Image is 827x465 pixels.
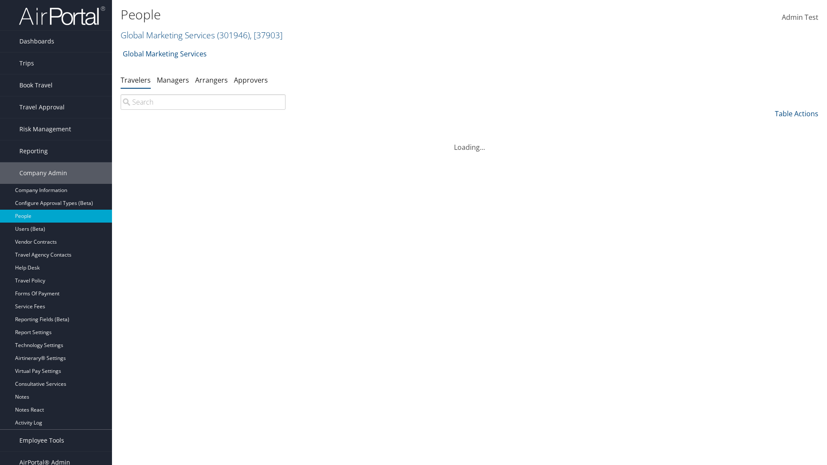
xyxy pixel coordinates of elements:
span: , [ 37903 ] [250,29,283,41]
span: Trips [19,53,34,74]
span: Employee Tools [19,430,64,451]
a: Global Marketing Services [123,45,207,62]
span: Company Admin [19,162,67,184]
a: Arrangers [195,75,228,85]
img: airportal-logo.png [19,6,105,26]
span: Book Travel [19,74,53,96]
a: Global Marketing Services [121,29,283,41]
h1: People [121,6,586,24]
span: Travel Approval [19,96,65,118]
input: Search [121,94,286,110]
a: Approvers [234,75,268,85]
a: Admin Test [782,4,818,31]
a: Travelers [121,75,151,85]
span: Reporting [19,140,48,162]
span: Admin Test [782,12,818,22]
a: Table Actions [775,109,818,118]
span: Dashboards [19,31,54,52]
span: Risk Management [19,118,71,140]
div: Loading... [121,132,818,152]
a: Managers [157,75,189,85]
span: ( 301946 ) [217,29,250,41]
